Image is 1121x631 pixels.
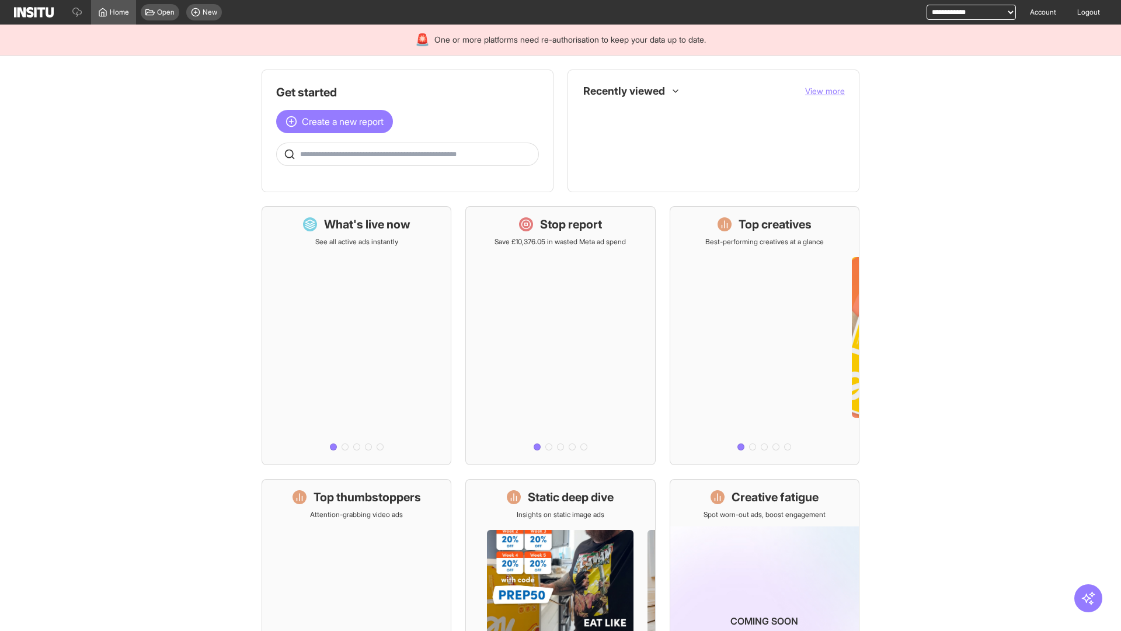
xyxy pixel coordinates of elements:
span: Create a new report [302,115,384,129]
p: Attention-grabbing video ads [310,510,403,519]
button: Create a new report [276,110,393,133]
span: Open [157,8,175,17]
p: Save £10,376.05 in wasted Meta ad spend [495,237,626,247]
span: View more [805,86,845,96]
div: 🚨 [415,32,430,48]
p: Insights on static image ads [517,510,604,519]
a: What's live nowSee all active ads instantly [262,206,451,465]
span: New [203,8,217,17]
a: Stop reportSave £10,376.05 in wasted Meta ad spend [465,206,655,465]
img: Logo [14,7,54,18]
h1: Stop report [540,216,602,233]
p: Best-performing creatives at a glance [705,237,824,247]
h1: Get started [276,84,539,100]
a: Top creativesBest-performing creatives at a glance [670,206,859,465]
h1: Top thumbstoppers [314,489,421,505]
span: One or more platforms need re-authorisation to keep your data up to date. [434,34,706,46]
h1: Static deep dive [528,489,614,505]
button: View more [805,85,845,97]
span: Home [110,8,129,17]
h1: What's live now [324,216,410,233]
p: See all active ads instantly [315,237,398,247]
h1: Top creatives [739,216,812,233]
